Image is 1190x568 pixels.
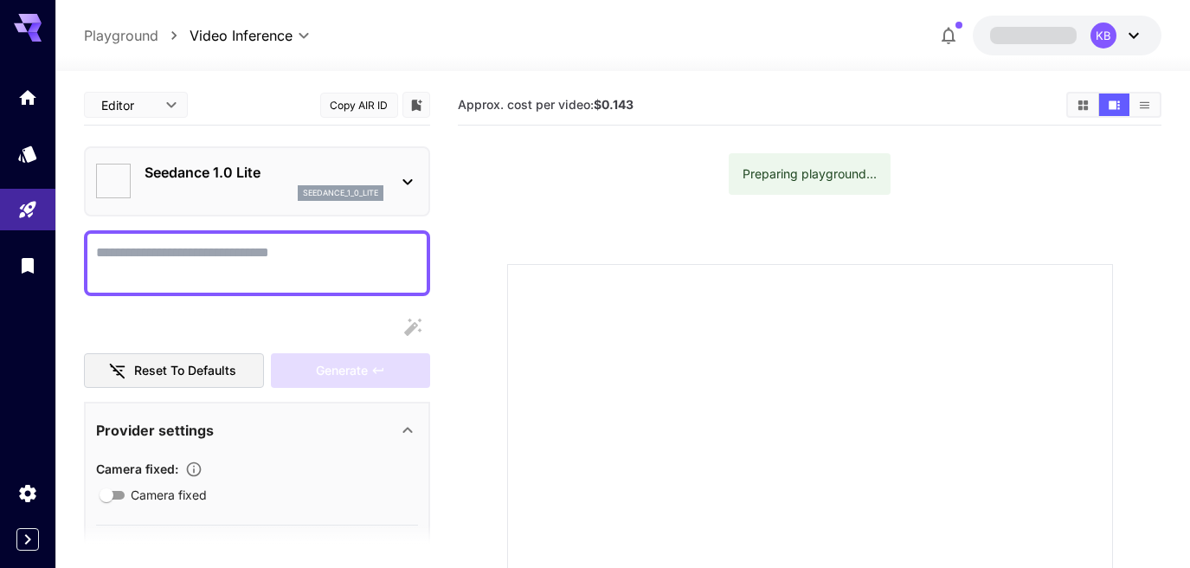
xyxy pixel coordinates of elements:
[1129,94,1160,116] button: Show videos in list view
[973,16,1161,55] button: KB
[17,143,38,165] div: Models
[743,158,877,190] div: Preparing playground...
[96,155,418,208] div: Seedance 1.0 Liteseedance_1_0_lite
[1099,94,1129,116] button: Show videos in video view
[96,410,418,451] div: Provider settings
[408,94,424,115] button: Add to library
[1066,92,1161,118] div: Show videos in grid viewShow videos in video viewShow videos in list view
[17,199,38,221] div: Playground
[320,93,398,118] button: Copy AIR ID
[16,528,39,551] button: Expand sidebar
[190,25,293,46] span: Video Inference
[303,187,378,199] p: seedance_1_0_lite
[17,87,38,108] div: Home
[96,461,178,476] span: Camera fixed :
[84,353,264,389] button: Reset to defaults
[594,97,634,112] b: $0.143
[145,162,383,183] p: Seedance 1.0 Lite
[84,25,190,46] nav: breadcrumb
[17,255,38,276] div: Library
[84,25,158,46] a: Playground
[458,97,634,112] span: Approx. cost per video:
[17,482,38,504] div: Settings
[1068,94,1098,116] button: Show videos in grid view
[131,486,207,504] span: Camera fixed
[1090,23,1116,48] div: KB
[101,96,155,114] span: Editor
[96,420,214,441] p: Provider settings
